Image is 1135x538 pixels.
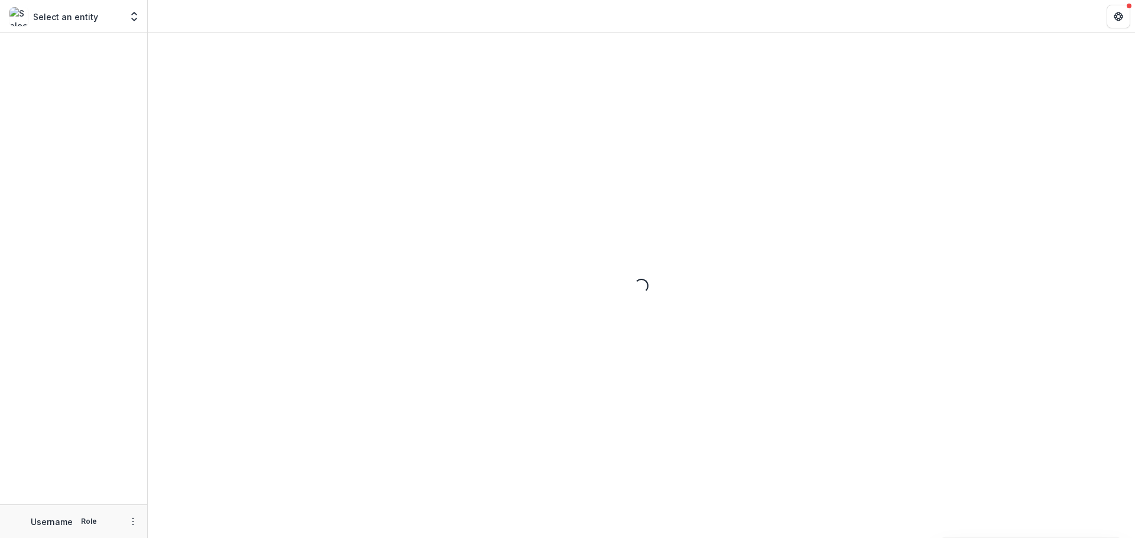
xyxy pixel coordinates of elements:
img: Select an entity [9,7,28,26]
button: More [126,514,140,529]
p: Username [31,516,73,528]
button: Get Help [1107,5,1130,28]
button: Open entity switcher [126,5,142,28]
p: Select an entity [33,11,98,23]
p: Role [77,516,100,527]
